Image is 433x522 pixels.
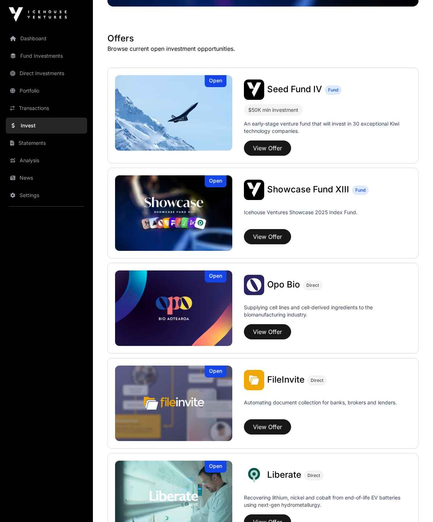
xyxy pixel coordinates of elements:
[244,370,264,390] img: FileInvite
[9,7,67,22] img: Icehouse Ventures Logo
[6,152,87,168] a: Analysis
[115,175,232,251] a: Showcase Fund XIIIOpen
[244,275,264,295] img: Opo Bio
[244,465,264,485] img: Liberate
[267,85,322,94] a: Seed Fund IV
[115,366,232,441] a: FileInviteOpen
[205,366,226,378] div: Open
[244,324,291,339] button: View Offer
[107,44,418,53] p: Browse current open investment opportunities.
[6,48,87,64] a: Fund Investments
[267,470,301,480] a: Liberate
[6,187,87,203] a: Settings
[248,106,298,114] div: $50K min investment
[115,366,232,441] img: FileInvite
[244,229,291,244] button: View Offer
[244,304,411,318] p: Supplying cell lines and cell-derived ingredients to the biomanufacturing industry.
[115,270,232,346] a: Opo BioOpen
[244,494,411,511] p: Recovering lithium, nickel and cobalt from end-of-life EV batteries using next-gen hydrometallurgy.
[115,75,232,151] img: Seed Fund IV
[205,175,226,187] div: Open
[307,473,320,478] span: Direct
[6,30,87,46] a: Dashboard
[267,280,300,290] a: Opo Bio
[267,84,322,94] span: Seed Fund IV
[244,140,291,156] button: View Offer
[311,378,323,383] span: Direct
[267,185,349,195] a: Showcase Fund XIII
[6,83,87,99] a: Portfolio
[6,135,87,151] a: Statements
[306,282,319,288] span: Direct
[244,120,411,135] p: An early-stage venture fund that will invest in 30 exceptional Kiwi technology companies.
[115,270,232,346] img: Opo Bio
[267,469,301,480] span: Liberate
[328,87,338,93] span: Fund
[355,187,365,193] span: Fund
[6,170,87,186] a: News
[397,487,433,522] iframe: Chat Widget
[267,184,349,195] span: Showcase Fund XIII
[244,399,397,416] p: Automating document collection for banks, brokers and lenders.
[115,75,232,151] a: Seed Fund IVOpen
[244,79,264,100] img: Seed Fund IV
[115,175,232,251] img: Showcase Fund XIII
[107,33,418,44] h1: Offers
[6,65,87,81] a: Direct Investments
[205,461,226,473] div: Open
[6,118,87,134] a: Invest
[205,75,226,87] div: Open
[244,104,303,116] div: $50K min investment
[244,209,358,216] p: Icehouse Ventures Showcase 2025 Index Fund.
[244,180,264,200] img: Showcase Fund XIII
[205,270,226,282] div: Open
[244,419,291,435] button: View Offer
[267,375,305,385] a: FileInvite
[267,374,305,385] span: FileInvite
[6,100,87,116] a: Transactions
[267,279,300,290] span: Opo Bio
